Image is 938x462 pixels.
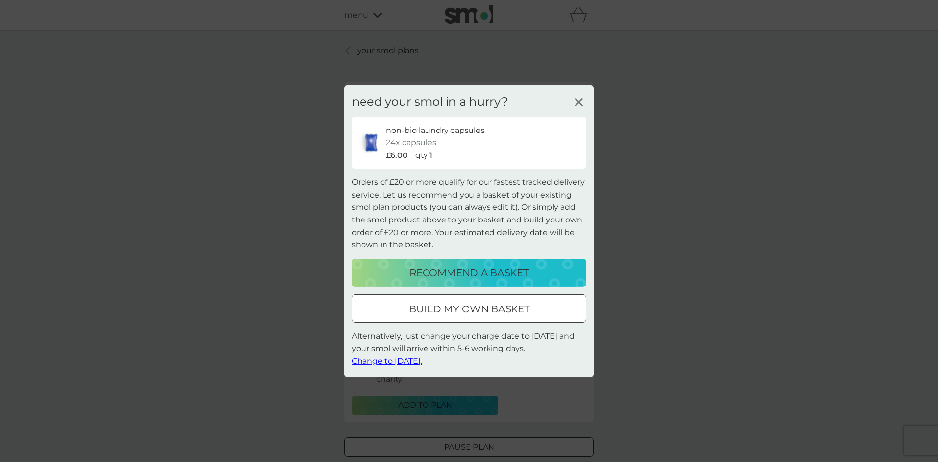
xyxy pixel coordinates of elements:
[429,149,432,162] p: 1
[415,149,428,162] p: qty
[409,265,529,281] p: recommend a basket
[386,136,436,149] p: 24x capsules
[352,94,508,109] h3: need your smol in a hurry?
[409,301,530,317] p: build my own basket
[386,149,408,162] p: £6.00
[386,124,485,136] p: non-bio laundry capsules
[352,259,586,287] button: recommend a basket
[352,355,422,368] button: Change to [DATE].
[352,294,586,323] button: build my own basket
[352,330,586,368] p: Alternatively, just change your charge date to [DATE] and your smol will arrive within 5-6 workin...
[352,176,586,251] p: Orders of £20 or more qualify for our fastest tracked delivery service. Let us recommend you a ba...
[352,356,422,366] span: Change to [DATE].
